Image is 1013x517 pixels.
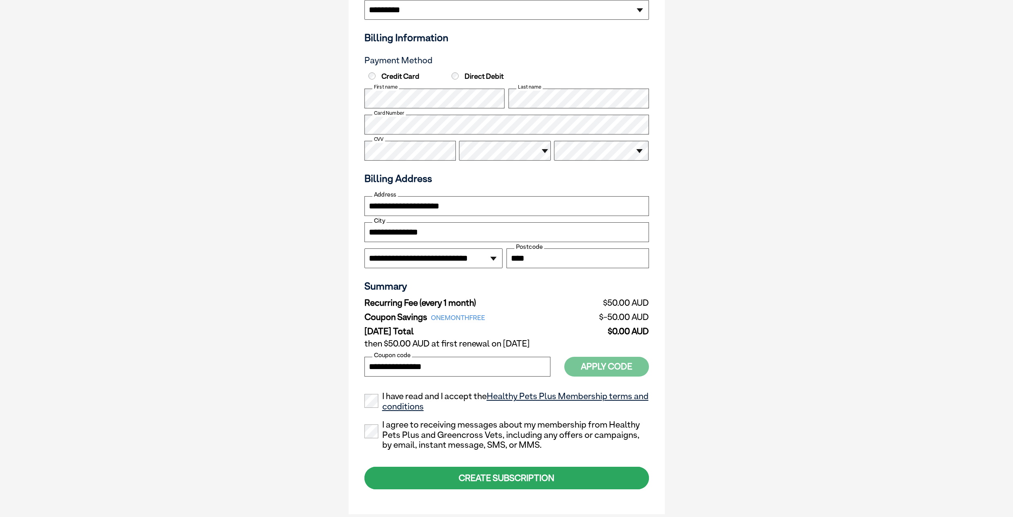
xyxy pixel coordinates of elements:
[364,296,567,310] td: Recurring Fee (every 1 month)
[364,394,378,408] input: I have read and I accept theHealthy Pets Plus Membership terms and conditions
[372,136,385,143] label: CVV
[566,310,649,324] td: $-50.00 AUD
[372,83,399,91] label: First name
[364,280,649,292] h3: Summary
[368,72,376,80] input: Credit Card
[564,357,649,376] button: Apply Code
[364,310,567,324] td: Coupon Savings
[364,420,649,450] label: I agree to receiving messages about my membership from Healthy Pets Plus and Greencross Vets, inc...
[364,32,649,44] h3: Billing Information
[366,72,448,81] label: Credit Card
[364,337,649,351] td: then $50.00 AUD at first renewal on [DATE]
[364,324,567,337] td: [DATE] Total
[427,312,489,324] span: ONEMONTHFREE
[364,467,649,489] div: CREATE SUBSCRIPTION
[372,191,398,198] label: Address
[516,83,543,91] label: Last name
[364,172,649,184] h3: Billing Address
[364,391,649,412] label: I have read and I accept the
[382,391,649,411] a: Healthy Pets Plus Membership terms and conditions
[566,324,649,337] td: $0.00 AUD
[372,352,412,359] label: Coupon code
[364,55,649,66] h3: Payment Method
[450,72,531,81] label: Direct Debit
[364,424,378,438] input: I agree to receiving messages about my membership from Healthy Pets Plus and Greencross Vets, inc...
[372,110,406,117] label: Card Number
[566,296,649,310] td: $50.00 AUD
[451,72,459,80] input: Direct Debit
[372,217,387,224] label: City
[514,243,544,250] label: Postcode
